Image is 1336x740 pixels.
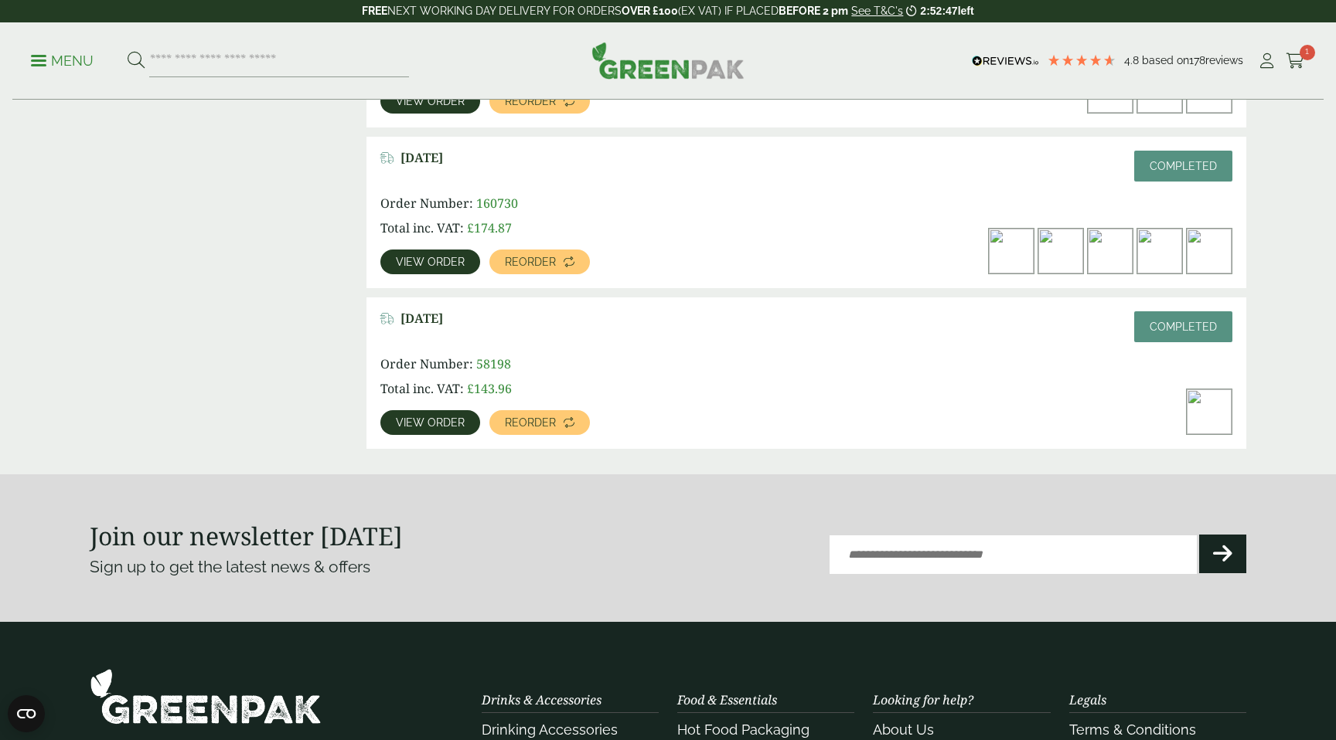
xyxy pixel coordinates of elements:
[489,249,590,274] a: Reorder
[467,219,474,236] span: £
[380,410,480,435] a: View order
[380,195,473,212] span: Order Number:
[482,721,618,738] a: Drinking Accessories
[1286,53,1305,69] i: Cart
[380,380,464,397] span: Total inc. VAT:
[677,721,809,738] a: Hot Food Packaging
[1088,229,1133,273] img: 8_g_proof-300x200.jpg
[380,219,464,236] span: Total inc. VAT:
[989,229,1034,273] img: 500ml-Square-Hinged-Salad-Container-open-300x200.jpg
[362,5,387,17] strong: FREE
[1205,54,1243,66] span: reviews
[622,5,678,17] strong: OVER £100
[467,380,474,397] span: £
[1189,54,1205,66] span: 178
[380,355,473,372] span: Order Number:
[1137,229,1182,273] img: 8oz-3-Scoop-Ice-Cream-Container-with-Ice-Cream-300x200.jpg
[505,417,556,428] span: Reorder
[8,695,45,732] button: Open CMP widget
[1150,160,1217,172] span: Completed
[1038,229,1083,273] img: 6_g_proof-300x200.jpg
[489,89,590,114] a: Reorder
[972,56,1039,66] img: REVIEWS.io
[873,721,934,738] a: About Us
[958,5,974,17] span: left
[851,5,903,17] a: See T&C's
[1150,321,1217,333] span: Completed
[396,256,465,267] span: View order
[380,249,480,274] a: View order
[400,311,443,326] span: [DATE]
[1300,45,1315,60] span: 1
[1069,721,1196,738] a: Terms & Conditions
[1257,53,1276,69] i: My Account
[779,5,848,17] strong: BEFORE 2 pm
[396,96,465,107] span: View order
[1047,53,1116,67] div: 4.78 Stars
[396,417,465,428] span: View order
[31,52,94,70] p: Menu
[380,89,480,114] a: View order
[467,380,512,397] bdi: 143.96
[1286,49,1305,73] a: 1
[920,5,957,17] span: 2:52:47
[505,256,556,267] span: Reorder
[1124,54,1142,66] span: 4.8
[31,52,94,67] a: Menu
[1187,389,1232,434] img: IMG_4559-300x200.jpg
[90,519,403,552] strong: Join our newsletter [DATE]
[1142,54,1189,66] span: Based on
[591,42,745,79] img: GreenPak Supplies
[467,219,512,236] bdi: 174.87
[400,151,443,165] span: [DATE]
[90,668,322,725] img: GreenPak Supplies
[476,195,518,212] span: 160730
[505,96,556,107] span: Reorder
[90,555,610,579] p: Sign up to get the latest news & offers
[1187,229,1232,273] img: Kraft-6oz-with-Berries-300x200.jpg
[476,355,511,372] span: 58198
[489,410,590,435] a: Reorder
